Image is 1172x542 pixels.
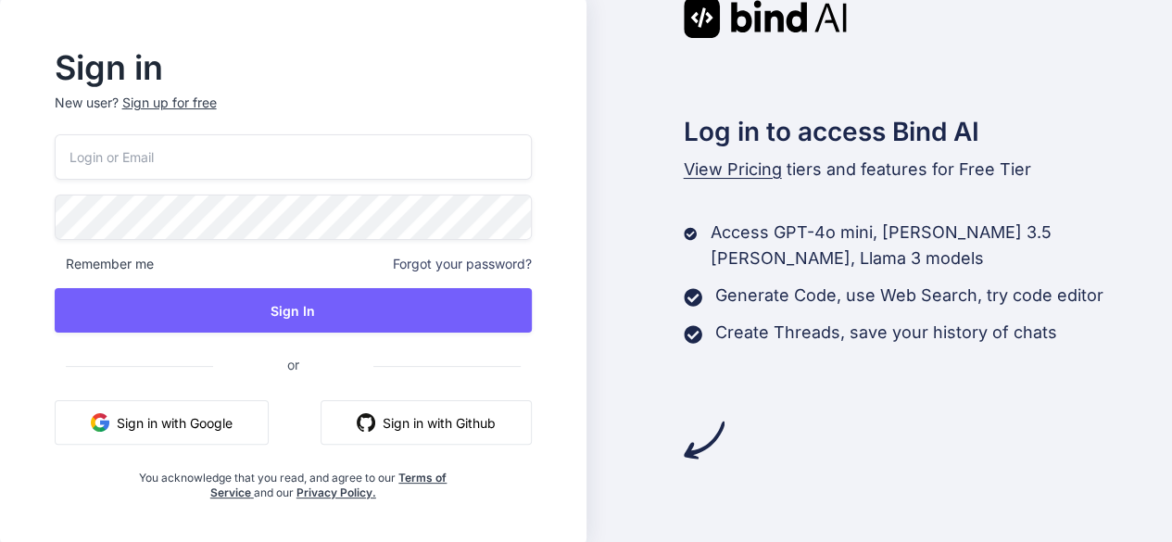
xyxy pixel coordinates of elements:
h2: Sign in [55,53,532,82]
button: Sign In [55,288,532,333]
span: Forgot your password? [393,255,532,273]
span: Remember me [55,255,154,273]
p: Create Threads, save your history of chats [715,320,1057,346]
img: github [357,413,375,432]
span: View Pricing [684,159,782,179]
p: Generate Code, use Web Search, try code editor [715,283,1103,309]
p: Access GPT-4o mini, [PERSON_NAME] 3.5 [PERSON_NAME], Llama 3 models [710,220,1172,271]
span: or [213,342,373,387]
input: Login or Email [55,134,532,180]
a: Privacy Policy. [296,485,376,499]
div: Sign up for free [122,94,217,112]
a: Terms of Service [210,471,447,499]
div: You acknowledge that you read, and agree to our and our [133,460,452,500]
button: Sign in with Github [321,400,532,445]
img: arrow [684,420,725,460]
button: Sign in with Google [55,400,269,445]
p: New user? [55,94,532,134]
img: google [91,413,109,432]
